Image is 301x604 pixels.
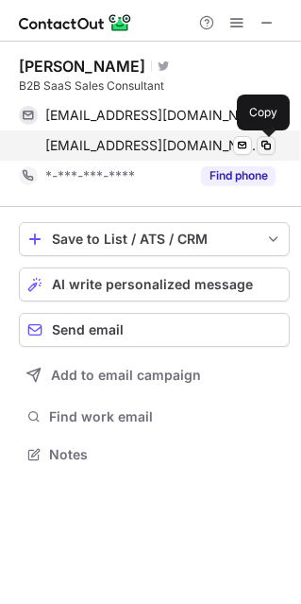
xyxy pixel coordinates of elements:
span: Notes [49,446,282,463]
button: Send email [19,313,290,347]
button: Add to email campaign [19,358,290,392]
div: Save to List / ATS / CRM [52,232,257,247]
button: save-profile-one-click [19,222,290,256]
button: AI write personalized message [19,267,290,302]
div: [PERSON_NAME] [19,57,145,76]
button: Notes [19,441,290,468]
div: B2B SaaS Sales Consultant [19,78,290,95]
button: Reveal Button [201,166,276,185]
span: Add to email campaign [51,368,201,383]
span: AI write personalized message [52,277,253,292]
span: Send email [52,322,124,337]
img: ContactOut v5.3.10 [19,11,132,34]
span: [EMAIL_ADDRESS][DOMAIN_NAME] [45,137,261,154]
span: [EMAIL_ADDRESS][DOMAIN_NAME] [45,107,261,124]
span: Find work email [49,408,282,425]
button: Find work email [19,404,290,430]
